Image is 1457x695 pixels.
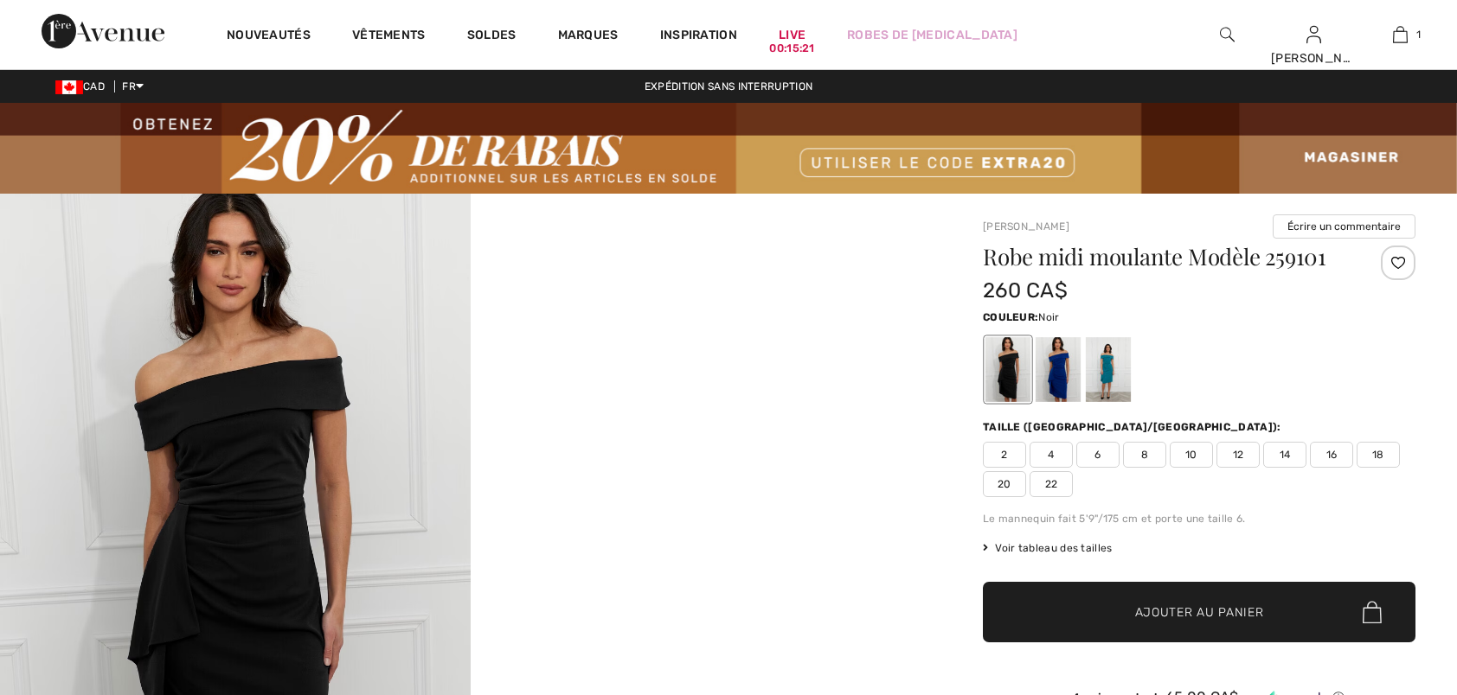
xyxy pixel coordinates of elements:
[985,337,1030,402] div: Noir
[55,80,83,94] img: Canadian Dollar
[1030,442,1073,468] span: 4
[467,28,517,46] a: Soldes
[1306,26,1321,42] a: Se connecter
[983,511,1415,526] div: Le mannequin fait 5'9"/175 cm et porte une taille 6.
[983,220,1069,233] a: [PERSON_NAME]
[983,278,1068,303] span: 260 CA$
[1363,602,1382,624] img: Bag.svg
[558,28,619,46] a: Marques
[983,419,1285,435] div: Taille ([GEOGRAPHIC_DATA]/[GEOGRAPHIC_DATA]):
[1076,442,1120,468] span: 6
[779,26,806,44] a: Live00:15:21
[1358,24,1442,45] a: 1
[1030,471,1073,497] span: 22
[983,311,1038,323] span: Couleur:
[1123,442,1166,468] span: 8
[1357,442,1400,468] span: 18
[660,28,737,46] span: Inspiration
[1086,337,1131,402] div: Teal
[1263,442,1306,468] span: 14
[122,80,144,92] span: FR
[1038,311,1059,323] span: Noir
[1271,49,1356,67] div: [PERSON_NAME]
[1347,565,1440,609] iframe: Ouvre un widget dans lequel vous pouvez chatter avec l’un de nos agents
[1170,442,1213,468] span: 10
[1135,603,1264,622] span: Ajouter au panier
[983,582,1415,642] button: Ajouter au panier
[1393,24,1408,45] img: Mon panier
[983,245,1344,268] h1: Robe midi moulante Modèle 259101
[1416,27,1421,42] span: 1
[983,442,1026,468] span: 2
[769,41,814,57] div: 00:15:21
[1216,442,1260,468] span: 12
[227,28,311,46] a: Nouveautés
[1273,214,1415,239] button: Écrire un commentaire
[1306,24,1321,45] img: Mes infos
[847,26,1017,44] a: Robes de [MEDICAL_DATA]
[983,471,1026,497] span: 20
[1220,24,1235,45] img: recherche
[983,540,1113,556] span: Voir tableau des tailles
[1036,337,1081,402] div: Royal
[352,28,426,46] a: Vêtements
[42,14,164,48] img: 1ère Avenue
[1310,442,1353,468] span: 16
[55,80,112,92] span: CAD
